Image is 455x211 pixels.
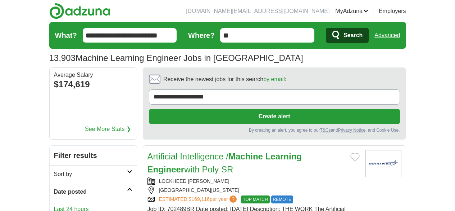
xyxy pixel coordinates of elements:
[188,30,214,41] label: Where?
[147,164,185,174] strong: Engineer
[335,7,368,16] a: MyAdzuna
[263,76,285,82] a: by email
[54,72,132,78] div: Average Salary
[147,186,360,194] div: [GEOGRAPHIC_DATA][US_STATE]
[149,127,400,133] div: By creating an alert, you agree to our and , and Cookie Use.
[343,28,363,43] span: Search
[350,153,360,162] button: Add to favorite jobs
[54,188,127,196] h2: Date posted
[50,183,137,201] a: Date posted
[54,78,132,91] div: $174,619
[159,178,229,184] a: LOCKHEED [PERSON_NAME]
[338,128,365,133] a: Privacy Notice
[54,170,127,179] h2: Sort by
[49,52,76,65] span: 13,903
[374,28,400,43] a: Advanced
[265,151,302,161] strong: Learning
[149,109,400,124] button: Create alert
[241,195,269,203] span: TOP MATCH
[85,125,131,133] a: See More Stats ❯
[50,146,137,165] h2: Filter results
[271,195,293,203] span: REMOTE
[49,3,110,19] img: Adzuna logo
[159,195,238,203] a: ESTIMATED:$169,116per year?
[320,128,331,133] a: T&Cs
[49,53,303,63] h1: Machine Learning Engineer Jobs in [GEOGRAPHIC_DATA]
[55,30,77,41] label: What?
[379,7,406,16] a: Employers
[50,165,137,183] a: Sort by
[147,151,302,174] a: Artificial Intelligence /Machine Learning Engineerwith Poly SR
[326,28,369,43] button: Search
[228,151,263,161] strong: Machine
[188,196,209,202] span: $169,116
[229,195,237,203] span: ?
[186,7,329,16] li: [DOMAIN_NAME][EMAIL_ADDRESS][DOMAIN_NAME]
[163,75,286,84] span: Receive the newest jobs for this search :
[365,150,401,177] img: Lockheed Martin logo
